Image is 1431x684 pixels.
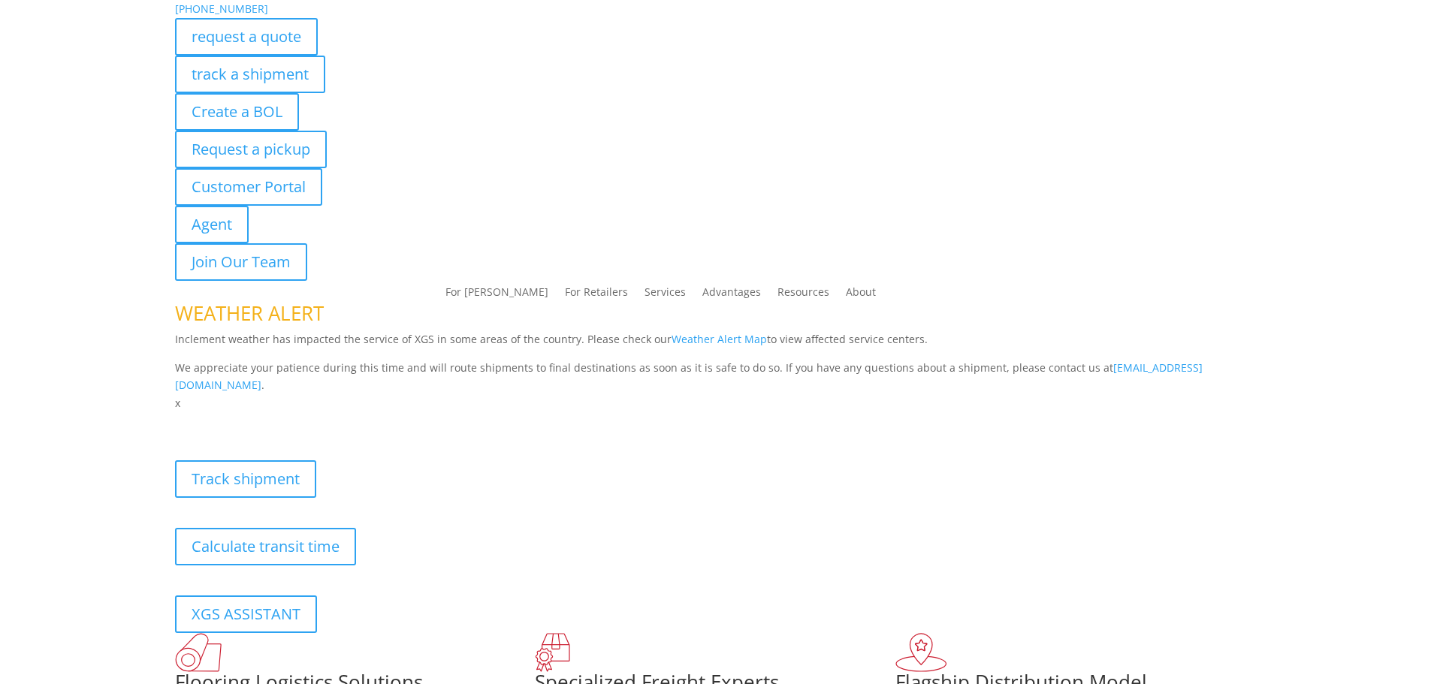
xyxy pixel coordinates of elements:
a: Customer Portal [175,168,322,206]
img: xgs-icon-focused-on-flooring-red [535,633,570,672]
span: WEATHER ALERT [175,300,324,327]
p: x [175,394,1257,412]
a: About [846,287,876,303]
img: xgs-icon-total-supply-chain-intelligence-red [175,633,222,672]
a: Services [645,287,686,303]
a: Create a BOL [175,93,299,131]
p: Inclement weather has impacted the service of XGS in some areas of the country. Please check our ... [175,330,1257,359]
img: xgs-icon-flagship-distribution-model-red [895,633,947,672]
a: Request a pickup [175,131,327,168]
a: [PHONE_NUMBER] [175,2,268,16]
a: XGS ASSISTANT [175,595,317,633]
a: Join Our Team [175,243,307,281]
a: Track shipment [175,460,316,498]
p: We appreciate your patience during this time and will route shipments to final destinations as so... [175,359,1257,395]
a: Agent [175,206,249,243]
a: Resources [777,287,829,303]
b: Visibility, transparency, and control for your entire supply chain. [175,414,510,429]
a: request a quote [175,18,318,56]
a: track a shipment [175,56,325,93]
a: For Retailers [565,287,628,303]
a: For [PERSON_NAME] [445,287,548,303]
a: Calculate transit time [175,528,356,565]
a: Advantages [702,287,761,303]
a: Weather Alert Map [672,332,767,346]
